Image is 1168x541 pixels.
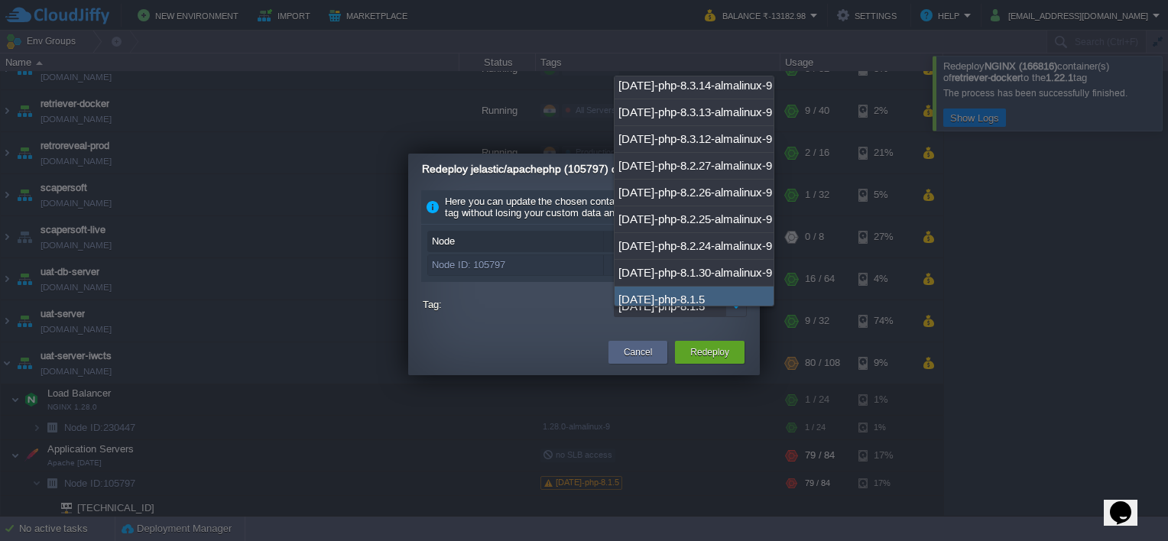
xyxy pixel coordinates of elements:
[624,345,652,360] button: Cancel
[615,287,774,313] div: [DATE]-php-8.1.5
[615,73,774,99] div: [DATE]-php-8.3.14-almalinux-9
[421,190,747,225] div: Here you can update the chosen containers to another template tag without losing your custom data...
[615,233,774,260] div: [DATE]-php-8.2.24-almalinux-9
[428,255,603,275] div: Node ID: 105797
[422,163,662,175] span: Redeploy jelastic/apachephp (105797) containers
[604,255,741,275] div: [DATE]-php-8.1.5
[1104,480,1153,526] iframe: chat widget
[615,180,774,206] div: [DATE]-php-8.2.26-almalinux-9
[615,206,774,233] div: [DATE]-php-8.2.25-almalinux-9
[604,232,741,251] div: Tag
[428,232,603,251] div: Node
[615,260,774,287] div: [DATE]-php-8.1.30-almalinux-9
[690,345,729,360] button: Redeploy
[423,295,610,314] label: Tag:
[615,126,774,153] div: [DATE]-php-8.3.12-almalinux-9
[615,99,774,126] div: [DATE]-php-8.3.13-almalinux-9
[615,153,774,180] div: [DATE]-php-8.2.27-almalinux-9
